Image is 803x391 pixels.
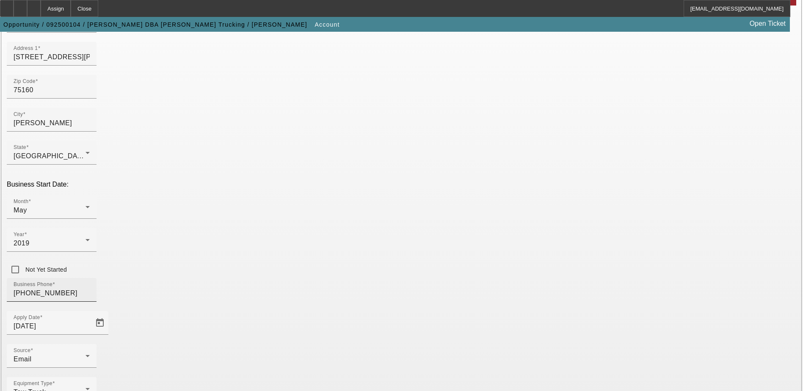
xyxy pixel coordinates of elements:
label: Not Yet Started [24,265,67,274]
mat-label: Source [14,348,30,353]
p: Business Start Date: [7,181,796,188]
span: Account [315,21,339,28]
span: Email [14,355,32,363]
mat-label: City [14,112,23,117]
mat-label: State [14,145,26,150]
span: May [14,207,27,214]
mat-label: Business Phone [14,282,52,287]
mat-label: Zip Code [14,79,36,84]
mat-label: Address 1 [14,46,38,51]
mat-label: Apply Date [14,315,40,320]
mat-label: Month [14,199,28,204]
span: [GEOGRAPHIC_DATA] [14,152,88,160]
a: Open Ticket [746,17,789,31]
span: Opportunity / 092500104 / [PERSON_NAME] DBA [PERSON_NAME] Trucking / [PERSON_NAME] [3,21,307,28]
mat-label: Equipment Type [14,381,52,386]
mat-label: Year [14,232,25,237]
span: 2019 [14,240,30,247]
button: Open calendar [91,314,108,331]
button: Account [312,17,342,32]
